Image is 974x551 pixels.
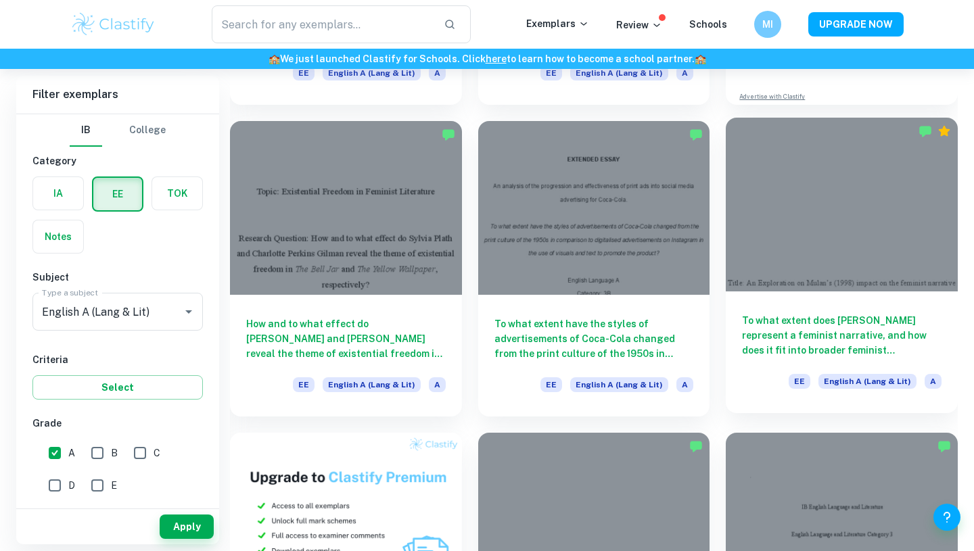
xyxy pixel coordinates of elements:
button: EE [93,178,142,210]
button: IA [33,177,83,210]
button: TOK [152,177,202,210]
a: here [486,53,507,64]
h6: Filter exemplars [16,76,219,114]
img: Marked [689,128,703,141]
button: Help and Feedback [933,504,960,531]
span: C [154,446,160,460]
a: To what extent does [PERSON_NAME] represent a feminist narrative, and how does it fit into broade... [726,121,958,416]
h6: How and to what effect do [PERSON_NAME] and [PERSON_NAME] reveal the theme of existential freedom... [246,316,446,361]
p: Review [616,18,662,32]
span: A [68,446,75,460]
span: A [429,377,446,392]
div: Premium [937,124,951,138]
button: College [129,114,166,147]
span: D [68,478,75,493]
span: A [925,374,942,389]
h6: Criteria [32,352,203,367]
button: MI [754,11,781,38]
span: English A (Lang & Lit) [570,66,668,80]
span: EE [293,377,315,392]
span: English A (Lang & Lit) [818,374,917,389]
h6: MI [760,17,776,32]
span: A [429,66,446,80]
span: EE [789,374,810,389]
p: Exemplars [526,16,589,31]
span: 🏫 [269,53,280,64]
a: Advertise with Clastify [739,92,805,101]
h6: Category [32,153,203,168]
button: UPGRADE NOW [808,12,904,37]
img: Marked [689,439,703,453]
button: Apply [160,514,214,539]
div: Filter type choice [70,114,166,147]
span: A [676,377,693,392]
button: IB [70,114,102,147]
h6: To what extent have the styles of advertisements of Coca-Cola changed from the print culture of t... [494,316,694,361]
span: EE [293,66,315,80]
h6: Grade [32,416,203,431]
label: Type a subject [42,287,98,298]
span: English A (Lang & Lit) [323,66,421,80]
span: English A (Lang & Lit) [323,377,421,392]
img: Marked [442,128,455,141]
span: B [111,446,118,460]
img: Marked [919,124,932,138]
span: EE [540,377,562,392]
button: Notes [33,220,83,253]
h6: To what extent does [PERSON_NAME] represent a feminist narrative, and how does it fit into broade... [742,313,942,358]
h6: We just launched Clastify for Schools. Click to learn how to become a school partner. [3,51,971,66]
button: Open [179,302,198,321]
h6: Subject [32,270,203,285]
span: E [111,478,117,493]
button: Select [32,375,203,400]
input: Search for any exemplars... [212,5,433,43]
a: To what extent have the styles of advertisements of Coca-Cola changed from the print culture of t... [478,121,710,416]
a: How and to what effect do [PERSON_NAME] and [PERSON_NAME] reveal the theme of existential freedom... [230,121,462,416]
span: A [676,66,693,80]
a: Schools [689,19,727,30]
img: Marked [937,439,951,453]
span: 🏫 [695,53,706,64]
img: Clastify logo [70,11,156,38]
span: EE [540,66,562,80]
span: English A (Lang & Lit) [570,377,668,392]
